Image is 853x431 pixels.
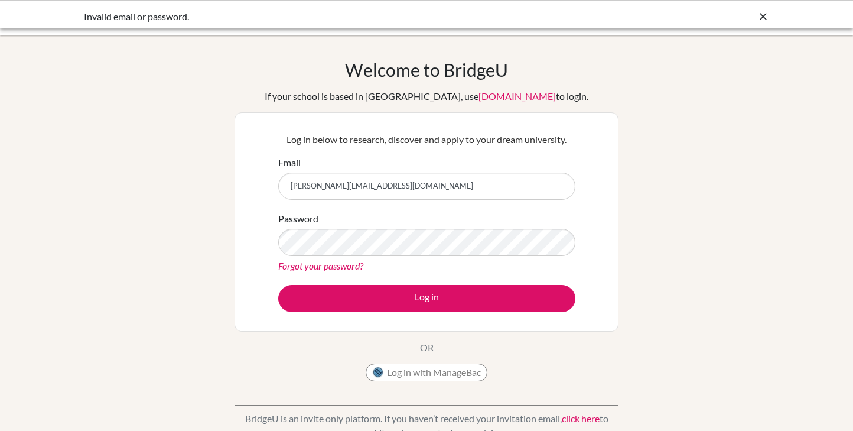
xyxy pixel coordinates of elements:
[345,59,508,80] h1: Welcome to BridgeU
[278,155,301,170] label: Email
[478,90,556,102] a: [DOMAIN_NAME]
[84,9,592,24] div: Invalid email or password.
[366,364,487,381] button: Log in with ManageBac
[278,212,318,226] label: Password
[278,260,363,271] a: Forgot your password?
[278,285,575,312] button: Log in
[562,413,600,424] a: click here
[420,341,434,355] p: OR
[265,89,588,103] div: If your school is based in [GEOGRAPHIC_DATA], use to login.
[278,132,575,147] p: Log in below to research, discover and apply to your dream university.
